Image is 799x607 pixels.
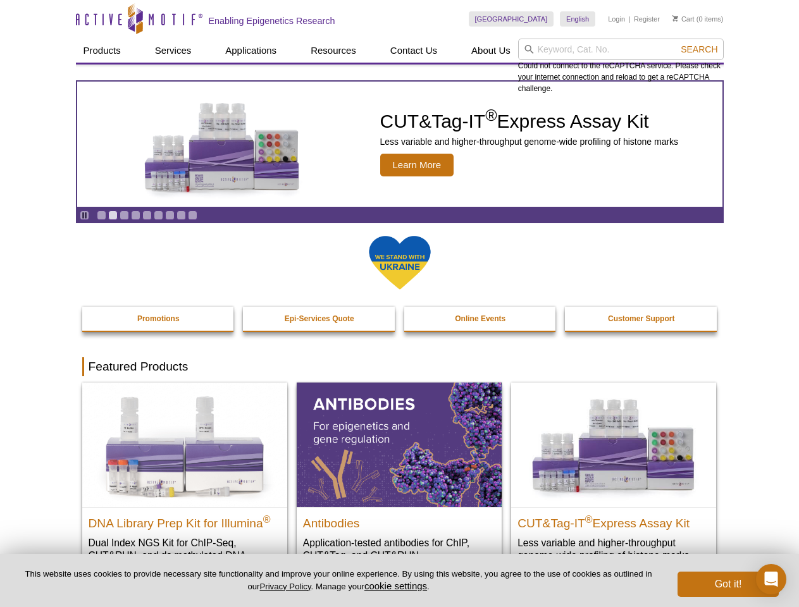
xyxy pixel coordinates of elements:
a: DNA Library Prep Kit for Illumina DNA Library Prep Kit for Illumina® Dual Index NGS Kit for ChIP-... [82,383,287,587]
h2: Antibodies [303,511,495,530]
img: We Stand With Ukraine [368,235,431,291]
li: | [629,11,631,27]
a: Login [608,15,625,23]
p: Dual Index NGS Kit for ChIP-Seq, CUT&RUN, and ds methylated DNA assays. [89,536,281,575]
h2: DNA Library Prep Kit for Illumina [89,511,281,530]
strong: Online Events [455,314,505,323]
input: Keyword, Cat. No. [518,39,724,60]
button: Got it! [678,572,779,597]
button: cookie settings [364,580,427,591]
h2: Featured Products [82,357,717,376]
strong: Epi-Services Quote [285,314,354,323]
a: About Us [464,39,518,63]
a: Go to slide 7 [165,211,175,220]
a: Services [147,39,199,63]
a: Products [76,39,128,63]
img: CUT&Tag-IT® Express Assay Kit [511,383,716,506]
a: Epi-Services Quote [243,307,396,331]
a: Go to slide 2 [108,211,118,220]
p: Application-tested antibodies for ChIP, CUT&Tag, and CUT&RUN. [303,536,495,562]
a: Resources [303,39,364,63]
a: Applications [218,39,284,63]
strong: Promotions [137,314,180,323]
a: Go to slide 3 [120,211,129,220]
a: All Antibodies Antibodies Application-tested antibodies for ChIP, CUT&Tag, and CUT&RUN. [297,383,502,574]
a: Online Events [404,307,557,331]
button: Search [677,44,721,55]
img: All Antibodies [297,383,502,506]
a: [GEOGRAPHIC_DATA] [469,11,554,27]
a: Go to slide 9 [188,211,197,220]
div: Could not connect to the reCAPTCHA service. Please check your internet connection and reload to g... [518,39,724,94]
div: Open Intercom Messenger [756,564,786,594]
a: Contact Us [383,39,445,63]
a: CUT&Tag-IT® Express Assay Kit CUT&Tag-IT®Express Assay Kit Less variable and higher-throughput ge... [511,383,716,574]
a: Go to slide 4 [131,211,140,220]
a: Privacy Policy [259,582,311,591]
a: Go to slide 6 [154,211,163,220]
img: Your Cart [672,15,678,21]
sup: ® [263,513,271,524]
strong: Customer Support [608,314,674,323]
a: Go to slide 8 [177,211,186,220]
img: DNA Library Prep Kit for Illumina [82,383,287,506]
sup: ® [585,513,593,524]
h2: CUT&Tag-IT Express Assay Kit [517,511,710,530]
h2: Enabling Epigenetics Research [209,15,335,27]
a: English [560,11,595,27]
li: (0 items) [672,11,724,27]
a: Customer Support [565,307,718,331]
span: Search [681,44,717,54]
p: Less variable and higher-throughput genome-wide profiling of histone marks​. [517,536,710,562]
a: Register [634,15,660,23]
a: Go to slide 1 [97,211,106,220]
a: Toggle autoplay [80,211,89,220]
a: Go to slide 5 [142,211,152,220]
a: Cart [672,15,695,23]
a: Promotions [82,307,235,331]
p: This website uses cookies to provide necessary site functionality and improve your online experie... [20,568,657,592]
